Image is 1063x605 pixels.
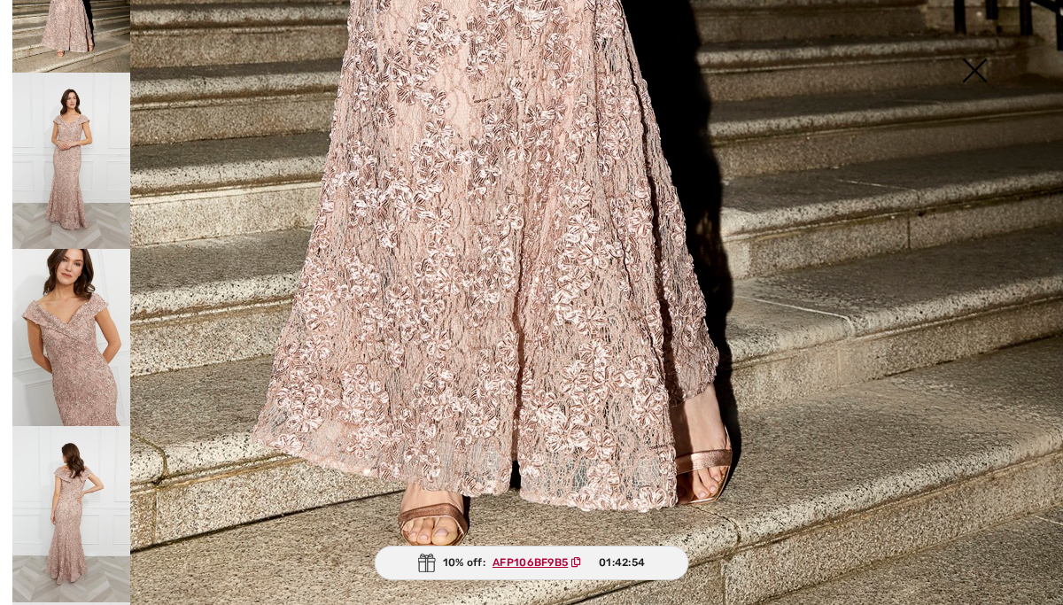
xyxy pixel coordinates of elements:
div: 10% off: [375,546,689,580]
span: Chat [42,12,78,28]
ins: AFP106BF9B5 [493,556,568,569]
img: X [930,27,1019,118]
span: 01:42:54 [599,555,645,570]
img: Floor-Length Sheath Dress Style 259716. 2 [12,73,130,250]
img: Floor-Length Sheath Dress Style 259716. 3 [12,249,130,426]
img: Gift.svg [418,554,436,572]
img: Floor-Length Sheath Dress Style 259716. 4 [12,426,130,603]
